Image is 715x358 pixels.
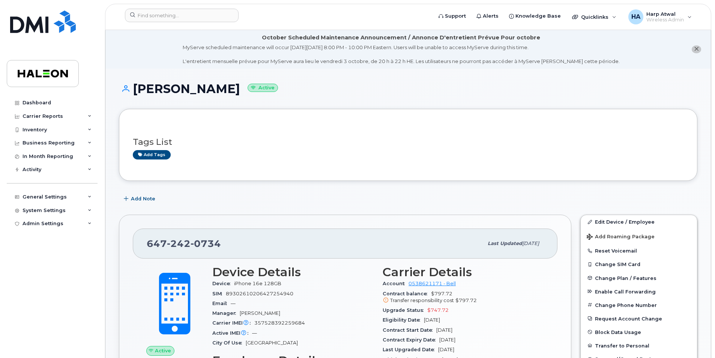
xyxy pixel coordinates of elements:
span: [DATE] [438,347,454,352]
span: Enable Call Forwarding [595,289,656,294]
span: City Of Use [212,340,246,346]
h3: Tags List [133,137,683,147]
span: [DATE] [436,327,452,333]
span: Last Upgraded Date [383,347,438,352]
div: MyServe scheduled maintenance will occur [DATE][DATE] 8:00 PM - 10:00 PM Eastern. Users will be u... [183,44,620,65]
div: October Scheduled Maintenance Announcement / Annonce D'entretient Prévue Pour octobre [262,34,540,42]
a: Add tags [133,150,171,159]
span: Active IMEI [212,330,252,336]
button: Add Roaming Package [581,229,697,244]
span: 242 [167,238,191,249]
a: 0538621171 - Bell [409,281,456,286]
button: close notification [692,45,701,53]
span: — [231,301,236,306]
span: Email [212,301,231,306]
span: [DATE] [522,241,539,246]
h3: Carrier Details [383,265,544,279]
span: [DATE] [439,337,455,343]
span: $747.72 [427,307,449,313]
span: 647 [147,238,221,249]
button: Add Note [119,192,162,206]
span: Eligibility Date [383,317,424,323]
span: Carrier IMEI [212,320,254,326]
span: Last updated [488,241,522,246]
span: Contract Start Date [383,327,436,333]
span: [PERSON_NAME] [240,310,280,316]
span: [DATE] [424,317,440,323]
span: Manager [212,310,240,316]
span: Change Plan / Features [595,275,656,281]
span: 357528392259684 [254,320,305,326]
span: Active [155,347,171,354]
button: Block Data Usage [581,325,697,339]
span: [GEOGRAPHIC_DATA] [246,340,298,346]
span: 89302610206427254940 [226,291,293,296]
span: $797.72 [455,298,477,303]
small: Active [248,84,278,92]
span: 0734 [191,238,221,249]
button: Change SIM Card [581,257,697,271]
span: Account [383,281,409,286]
h3: Device Details [212,265,374,279]
button: Transfer to Personal [581,339,697,352]
button: Reset Voicemail [581,244,697,257]
button: Enable Call Forwarding [581,285,697,298]
h1: [PERSON_NAME] [119,82,697,95]
span: SIM [212,291,226,296]
button: Change Phone Number [581,298,697,312]
span: Contract Expiry Date [383,337,439,343]
button: Request Account Change [581,312,697,325]
span: — [252,330,257,336]
span: iPhone 16e 128GB [234,281,281,286]
span: Upgrade Status [383,307,427,313]
a: Edit Device / Employee [581,215,697,229]
span: $797.72 [383,291,544,304]
span: Contract balance [383,291,431,296]
span: Add Roaming Package [587,234,655,241]
span: Transfer responsibility cost [390,298,454,303]
button: Change Plan / Features [581,271,697,285]
span: Device [212,281,234,286]
span: Add Note [131,195,155,202]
